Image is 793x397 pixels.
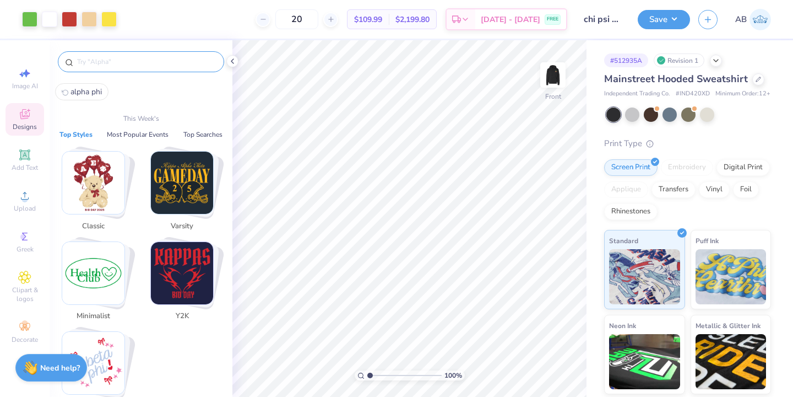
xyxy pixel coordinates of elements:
[715,89,770,99] span: Minimum Order: 12 +
[275,9,318,29] input: – –
[164,221,200,232] span: Varsity
[716,159,770,176] div: Digital Print
[13,122,37,131] span: Designs
[62,242,124,304] img: Minimalist
[604,159,658,176] div: Screen Print
[12,82,38,90] span: Image AI
[609,320,636,331] span: Neon Ink
[56,129,96,140] button: Top Styles
[40,363,80,373] strong: Need help?
[62,332,124,394] img: 80s & 90s
[151,242,213,304] img: Y2K
[575,8,629,30] input: Untitled Design
[123,114,159,124] p: This Week's
[55,242,138,326] button: Stack Card Button Minimalist
[354,14,382,25] span: $109.99
[17,245,34,254] span: Greek
[604,53,648,67] div: # 512935A
[542,64,564,86] img: Front
[481,14,540,25] span: [DATE] - [DATE]
[180,129,226,140] button: Top Searches
[70,87,102,97] span: alpha phi
[14,204,36,213] span: Upload
[735,9,771,30] a: AB
[604,181,648,198] div: Applique
[395,14,430,25] span: $2,199.80
[609,235,638,246] span: Standard
[749,9,771,30] img: Amanda Barasa
[604,137,771,150] div: Print Type
[676,89,710,99] span: # IND420XD
[609,249,680,304] img: Standard
[55,151,138,236] button: Stack Card Button Classic
[661,159,713,176] div: Embroidery
[638,10,690,29] button: Save
[604,89,670,99] span: Independent Trading Co.
[696,334,767,389] img: Metallic & Glitter Ink
[144,151,227,236] button: Stack Card Button Varsity
[76,56,217,67] input: Try "Alpha"
[733,181,759,198] div: Foil
[604,203,658,220] div: Rhinestones
[104,129,172,140] button: Most Popular Events
[6,286,44,303] span: Clipart & logos
[75,311,111,322] span: Minimalist
[654,53,704,67] div: Revision 1
[609,334,680,389] img: Neon Ink
[696,249,767,304] img: Puff Ink
[545,92,561,101] div: Front
[12,335,38,344] span: Decorate
[547,15,558,23] span: FREE
[55,83,108,100] button: alpha phi0
[604,72,748,85] span: Mainstreet Hooded Sweatshirt
[735,13,747,26] span: AB
[144,242,227,326] button: Stack Card Button Y2K
[164,311,200,322] span: Y2K
[651,181,696,198] div: Transfers
[696,235,719,246] span: Puff Ink
[62,152,124,214] img: Classic
[75,221,111,232] span: Classic
[696,320,761,331] span: Metallic & Glitter Ink
[12,163,38,172] span: Add Text
[444,371,462,380] span: 100 %
[151,152,213,214] img: Varsity
[699,181,730,198] div: Vinyl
